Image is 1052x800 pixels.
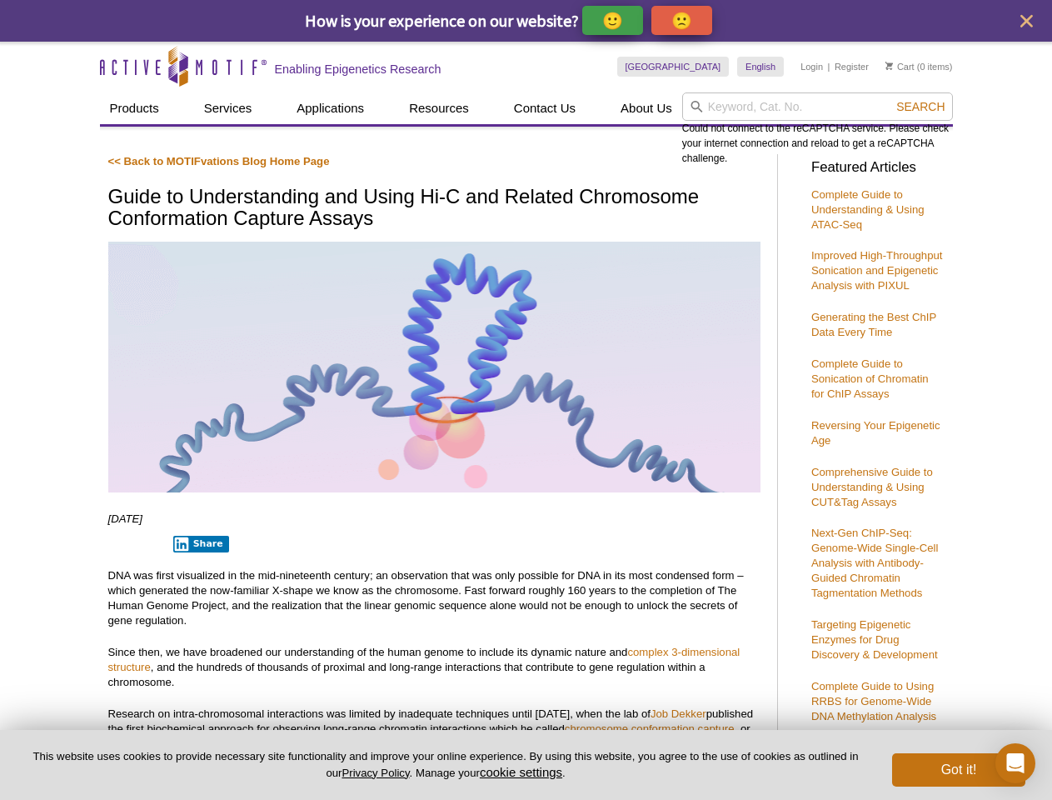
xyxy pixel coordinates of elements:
button: cookie settings [480,765,562,779]
a: Applications [287,92,374,124]
a: Privacy Policy [342,767,409,779]
a: Resources [399,92,479,124]
button: Share [173,536,229,552]
h1: Guide to Understanding and Using Hi-C and Related Chromosome Conformation Capture Assays [108,186,760,232]
h3: Featured Articles [811,161,945,175]
p: 🙂 [602,10,623,31]
a: English [737,57,784,77]
a: Products [100,92,169,124]
a: Next-Gen ChIP-Seq: Genome-Wide Single-Cell Analysis with Antibody-Guided Chromatin Tagmentation M... [811,527,938,599]
a: Targeting Epigenetic Enzymes for Drug Discovery & Development [811,618,938,661]
iframe: X Post Button [108,535,162,552]
a: Complete Guide to Sonication of Chromatin for ChIP Assays [811,357,929,400]
a: [GEOGRAPHIC_DATA] [617,57,730,77]
input: Keyword, Cat. No. [682,92,953,121]
img: Hi-C [108,242,760,492]
span: Search [896,100,945,113]
div: Open Intercom Messenger [995,743,1035,783]
li: (0 items) [885,57,953,77]
p: 🙁 [671,10,692,31]
a: Improved High-Throughput Sonication and Epigenetic Analysis with PIXUL [811,249,943,292]
p: This website uses cookies to provide necessary site functionality and improve your online experie... [27,749,865,781]
p: Research on intra-chromosomal interactions was limited by inadequate techniques until [DATE], whe... [108,707,760,767]
a: chromosome conformation capture [565,722,735,735]
a: Reversing Your Epigenetic Age [811,419,940,447]
a: Login [800,61,823,72]
em: [DATE] [108,512,143,525]
a: Complete Guide to Using RRBS for Genome-Wide DNA Methylation Analysis [811,680,936,722]
a: About Us [611,92,682,124]
button: Search [891,99,950,114]
p: DNA was first visualized in the mid-nineteenth century; an observation that was only possible for... [108,568,760,628]
button: close [1016,11,1037,32]
img: Your Cart [885,62,893,70]
a: Contact Us [504,92,586,124]
p: Since then, we have broadened our understanding of the human genome to include its dynamic nature... [108,645,760,690]
div: Could not connect to the reCAPTCHA service. Please check your internet connection and reload to g... [682,92,953,166]
h2: Enabling Epigenetics Research [275,62,441,77]
a: << Back to MOTIFvations Blog Home Page [108,155,330,167]
a: Services [194,92,262,124]
li: | [828,57,830,77]
a: Comprehensive Guide to Understanding & Using CUT&Tag Assays [811,466,933,508]
a: Generating the Best ChIP Data Every Time [811,311,936,338]
a: Register [835,61,869,72]
button: Got it! [892,753,1025,787]
span: How is your experience on our website? [305,10,579,31]
a: Complete Guide to Understanding & Using ATAC-Seq [811,188,925,231]
a: Job Dekker [651,707,706,720]
a: Cart [885,61,915,72]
